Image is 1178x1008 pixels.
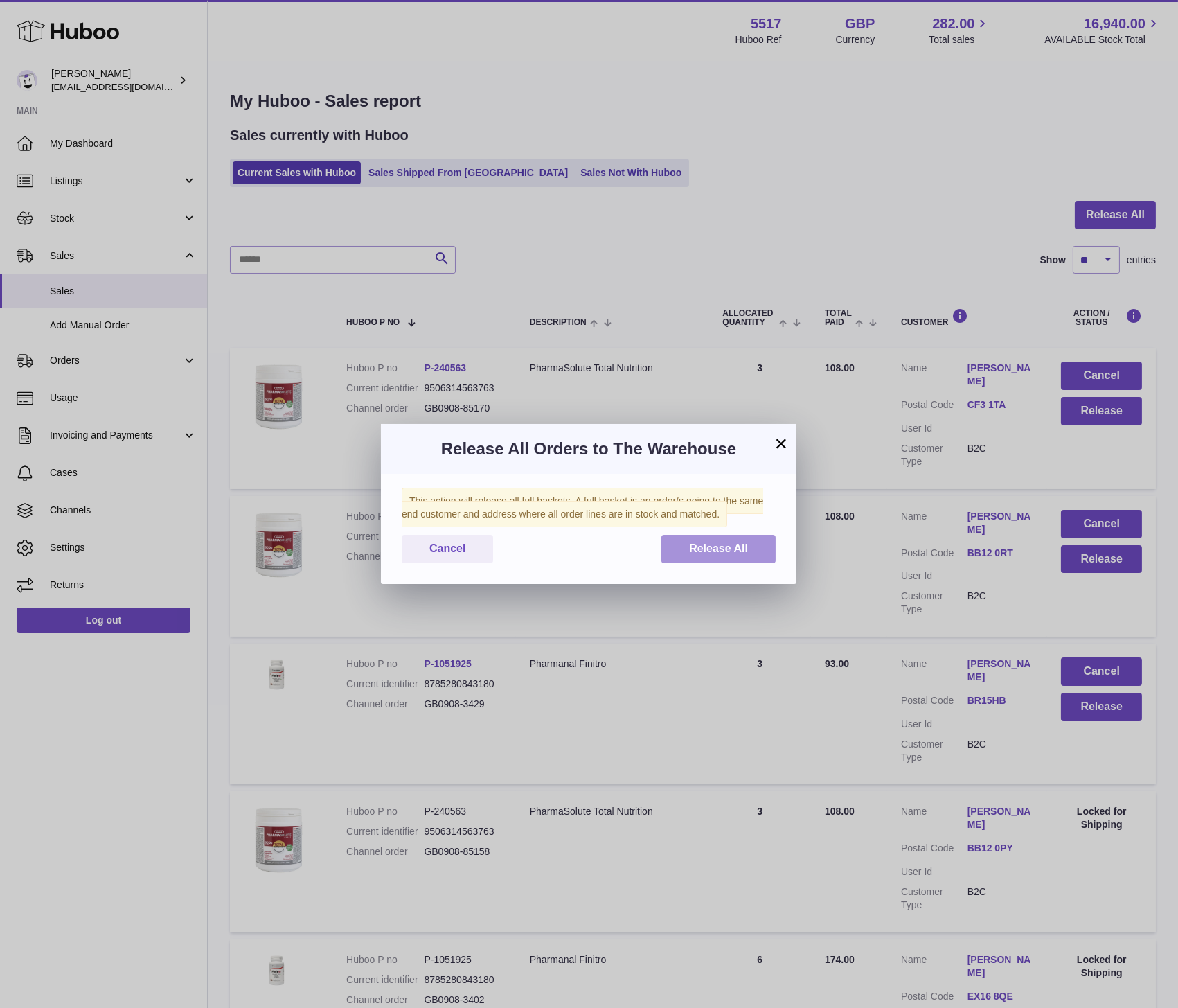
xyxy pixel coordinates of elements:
[429,542,465,554] span: Cancel
[402,535,493,563] button: Cancel
[402,488,763,527] span: This action will release all full baskets. A full basket is an order/s going to the same end cust...
[773,435,789,452] button: ×
[689,542,748,554] span: Release All
[661,535,776,563] button: Release All
[402,438,776,460] h3: Release All Orders to The Warehouse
